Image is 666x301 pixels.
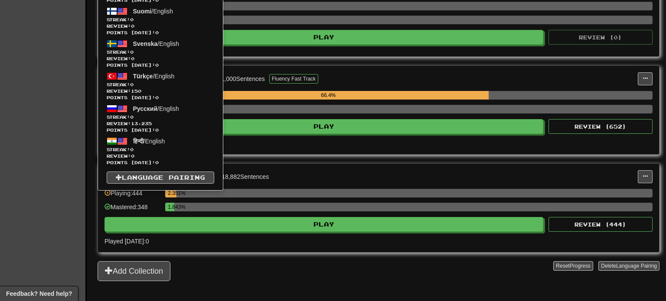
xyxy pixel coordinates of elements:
[548,217,653,232] button: Review (444)
[222,172,269,181] div: 18,882 Sentences
[98,261,170,281] button: Add Collection
[98,135,223,167] a: हिन्दी/EnglishStreak:0 Review:0Points [DATE]:0
[107,88,214,94] span: Review: 150
[98,37,223,70] a: Svenska/EnglishStreak:0 Review:0Points [DATE]:0
[133,138,144,145] span: हिन्दी
[130,147,134,152] span: 0
[130,82,134,87] span: 0
[107,49,214,55] span: Streak:
[107,114,214,120] span: Streak:
[104,30,543,45] button: Play
[104,119,543,134] button: Play
[130,114,134,120] span: 0
[616,263,657,269] span: Language Pairing
[107,94,214,101] span: Points [DATE]: 0
[133,73,153,80] span: Türkçe
[107,62,214,68] span: Points [DATE]: 0
[130,49,134,55] span: 0
[6,289,72,298] span: Open feedback widget
[133,138,165,145] span: / English
[107,23,214,29] span: Review: 0
[130,17,134,22] span: 0
[98,102,223,135] a: Русский/EnglishStreak:0 Review:13,235Points [DATE]:0
[133,105,179,112] span: / English
[104,217,543,232] button: Play
[570,263,591,269] span: Progress
[168,203,174,211] div: 1.843%
[221,74,265,83] div: 1,000 Sentences
[107,159,214,166] span: Points [DATE]: 0
[107,16,214,23] span: Streak:
[107,55,214,62] span: Review: 0
[133,8,173,15] span: / English
[548,30,653,45] button: Review (0)
[269,74,318,84] button: Fluency Fast Track
[107,81,214,88] span: Streak:
[133,73,175,80] span: / English
[107,120,214,127] span: Review: 13,235
[168,189,176,197] div: 2.351%
[107,127,214,133] span: Points [DATE]: 0
[168,91,489,100] div: 66.4%
[598,261,659,271] button: DeleteLanguage Pairing
[107,29,214,36] span: Points [DATE]: 0
[107,172,214,184] a: Language Pairing
[104,203,161,217] div: Mastered: 348
[107,146,214,153] span: Streak:
[133,40,180,47] span: / English
[133,8,152,15] span: Suomi
[98,70,223,102] a: Türkçe/EnglishStreak:0 Review:150Points [DATE]:0
[548,119,653,134] button: Review (652)
[133,105,158,112] span: Русский
[98,5,223,37] a: Suomi/EnglishStreak:0 Review:0Points [DATE]:0
[104,189,161,203] div: Playing: 444
[107,153,214,159] span: Review: 0
[133,40,158,47] span: Svenska
[104,238,149,245] span: Played [DATE]: 0
[553,261,593,271] button: ResetProgress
